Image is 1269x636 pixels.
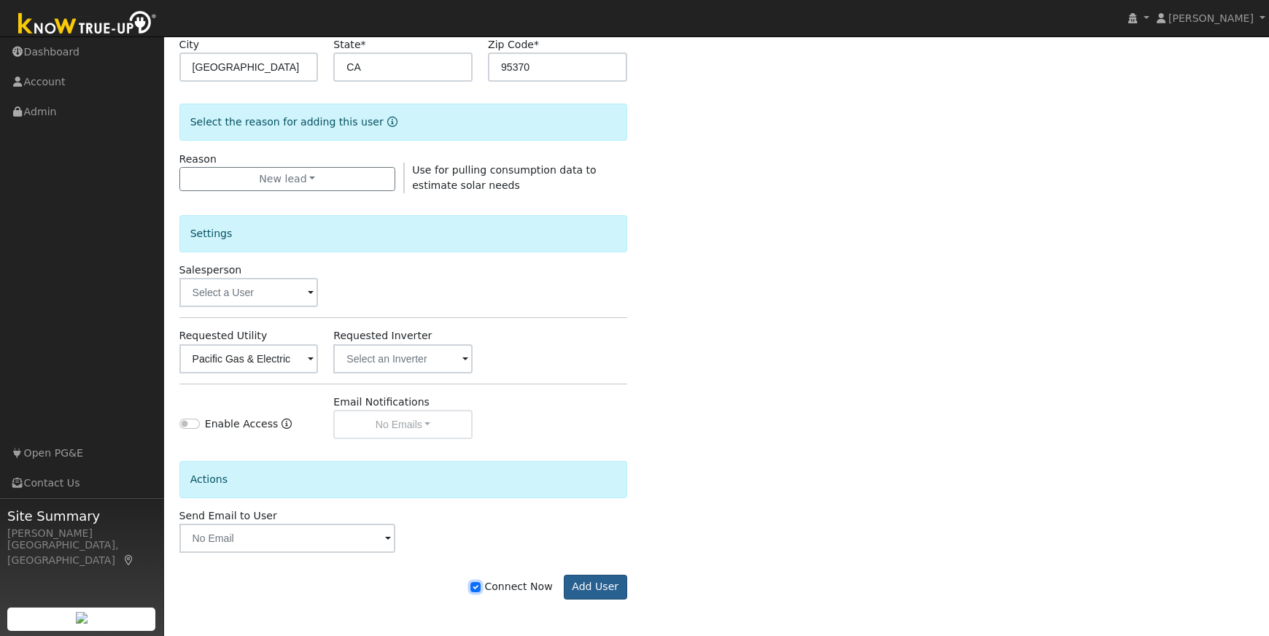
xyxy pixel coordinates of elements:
label: Requested Inverter [333,328,432,344]
div: Select the reason for adding this user [179,104,627,141]
div: [GEOGRAPHIC_DATA], [GEOGRAPHIC_DATA] [7,538,156,568]
label: City [179,37,200,53]
input: Select a Utility [179,344,319,373]
label: Requested Utility [179,328,268,344]
div: [PERSON_NAME] [7,526,156,541]
span: Use for pulling consumption data to estimate solar needs [412,164,596,191]
button: Add User [564,575,627,600]
div: Settings [179,215,627,252]
label: Salesperson [179,263,242,278]
div: Actions [179,461,627,498]
span: Required [534,39,539,50]
a: Map [123,554,136,566]
span: Required [361,39,366,50]
span: Site Summary [7,506,156,526]
label: Connect Now [470,579,552,594]
a: Enable Access [282,416,292,439]
input: Select an Inverter [333,344,473,373]
label: Enable Access [205,416,279,432]
label: Reason [179,152,217,167]
label: Send Email to User [179,508,277,524]
a: Reason for new user [384,116,397,128]
input: Select a User [179,278,319,307]
label: Email Notifications [333,395,430,410]
span: [PERSON_NAME] [1168,12,1254,24]
label: Zip Code [488,37,539,53]
input: Connect Now [470,582,481,592]
img: Know True-Up [11,8,164,41]
label: State [333,37,365,53]
button: New lead [179,167,396,192]
img: retrieve [76,612,88,624]
input: No Email [179,524,396,553]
